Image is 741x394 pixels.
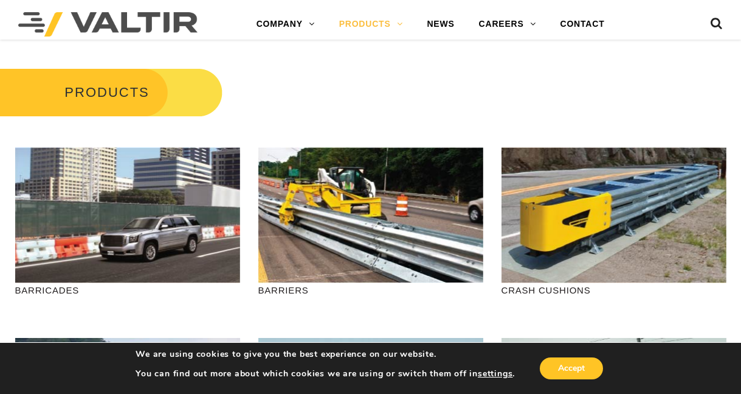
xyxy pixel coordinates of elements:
p: We are using cookies to give you the best experience on our website. [136,349,515,360]
a: CONTACT [548,12,616,37]
p: BARRIERS [258,283,483,297]
p: BARRICADES [15,283,240,297]
p: You can find out more about which cookies we are using or switch them off in . [136,368,515,379]
button: Accept [540,357,603,379]
p: CRASH CUSHIONS [501,283,726,297]
a: COMPANY [244,12,327,37]
a: CAREERS [467,12,548,37]
img: Valtir [18,12,198,37]
a: NEWS [415,12,466,37]
button: settings [478,368,512,379]
a: PRODUCTS [327,12,415,37]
